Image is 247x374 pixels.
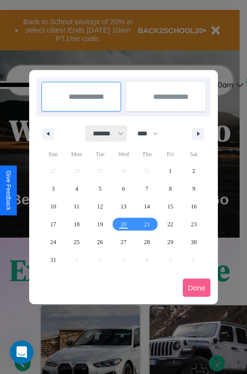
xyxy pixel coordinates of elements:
[75,180,78,198] span: 4
[191,198,197,215] span: 16
[182,215,206,233] button: 23
[74,233,80,251] span: 25
[88,198,112,215] button: 12
[50,215,56,233] span: 17
[121,215,126,233] span: 20
[65,180,88,198] button: 4
[169,180,172,198] span: 8
[74,215,80,233] span: 18
[88,180,112,198] button: 5
[135,215,159,233] button: 21
[50,233,56,251] span: 24
[97,198,103,215] span: 12
[88,215,112,233] button: 19
[159,180,182,198] button: 8
[167,233,173,251] span: 29
[65,146,88,162] span: Mon
[112,146,135,162] span: Wed
[121,198,126,215] span: 13
[41,215,65,233] button: 17
[135,146,159,162] span: Thu
[74,198,80,215] span: 11
[5,170,12,210] div: Give Feedback
[135,198,159,215] button: 14
[41,146,65,162] span: Sun
[159,198,182,215] button: 15
[88,233,112,251] button: 26
[41,233,65,251] button: 24
[88,146,112,162] span: Tue
[182,162,206,180] button: 2
[145,180,148,198] span: 7
[52,180,55,198] span: 3
[41,198,65,215] button: 10
[169,162,172,180] span: 1
[97,233,103,251] span: 26
[65,215,88,233] button: 18
[182,198,206,215] button: 16
[182,146,206,162] span: Sat
[122,180,125,198] span: 6
[112,180,135,198] button: 6
[65,233,88,251] button: 25
[121,233,126,251] span: 27
[192,180,195,198] span: 9
[41,180,65,198] button: 3
[99,180,102,198] span: 5
[50,251,56,269] span: 31
[183,279,210,297] button: Done
[191,215,197,233] span: 23
[159,146,182,162] span: Fri
[159,162,182,180] button: 1
[50,198,56,215] span: 10
[191,233,197,251] span: 30
[159,215,182,233] button: 22
[182,233,206,251] button: 30
[182,180,206,198] button: 9
[135,180,159,198] button: 7
[167,215,173,233] span: 22
[10,340,34,364] iframe: Intercom live chat
[192,162,195,180] span: 2
[41,251,65,269] button: 31
[97,215,103,233] span: 19
[159,233,182,251] button: 29
[167,198,173,215] span: 15
[112,198,135,215] button: 13
[112,215,135,233] button: 20
[112,233,135,251] button: 27
[144,233,150,251] span: 28
[65,198,88,215] button: 11
[144,198,150,215] span: 14
[135,233,159,251] button: 28
[144,215,150,233] span: 21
